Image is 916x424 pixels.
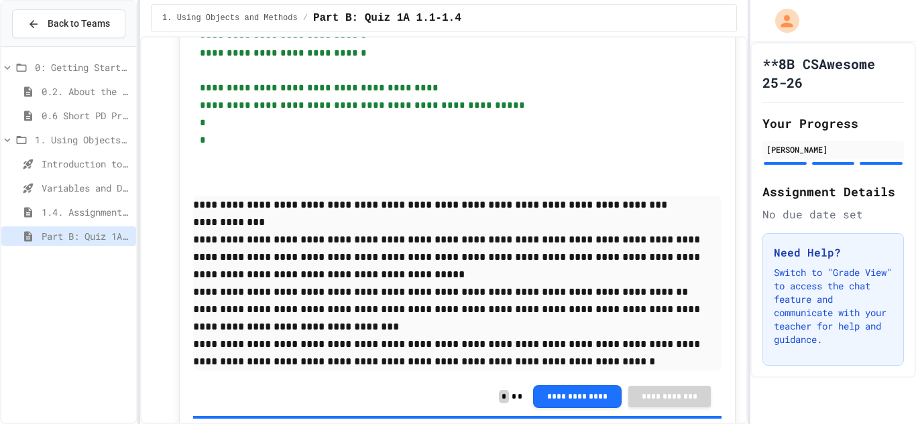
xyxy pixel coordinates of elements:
[42,109,131,123] span: 0.6 Short PD Pretest
[35,60,131,74] span: 0: Getting Started
[162,13,298,23] span: 1. Using Objects and Methods
[42,84,131,98] span: 0.2. About the AP CSA Exam
[42,229,131,243] span: Part B: Quiz 1A 1.1-1.4
[42,157,131,171] span: Introduction to Algorithms, Programming, and Compilers
[762,206,904,222] div: No due date set
[774,244,893,261] h3: Need Help?
[303,13,308,23] span: /
[313,10,461,26] span: Part B: Quiz 1A 1.1-1.4
[761,5,803,36] div: My Account
[48,17,110,31] span: Back to Teams
[35,133,131,147] span: 1. Using Objects and Methods
[762,54,904,92] h1: **8B CSAwesome 25-26
[762,114,904,133] h2: Your Progress
[42,181,131,195] span: Variables and Data Types - Quiz
[762,182,904,201] h2: Assignment Details
[766,143,900,155] div: [PERSON_NAME]
[42,205,131,219] span: 1.4. Assignment and Input
[774,266,893,346] p: Switch to "Grade View" to access the chat feature and communicate with your teacher for help and ...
